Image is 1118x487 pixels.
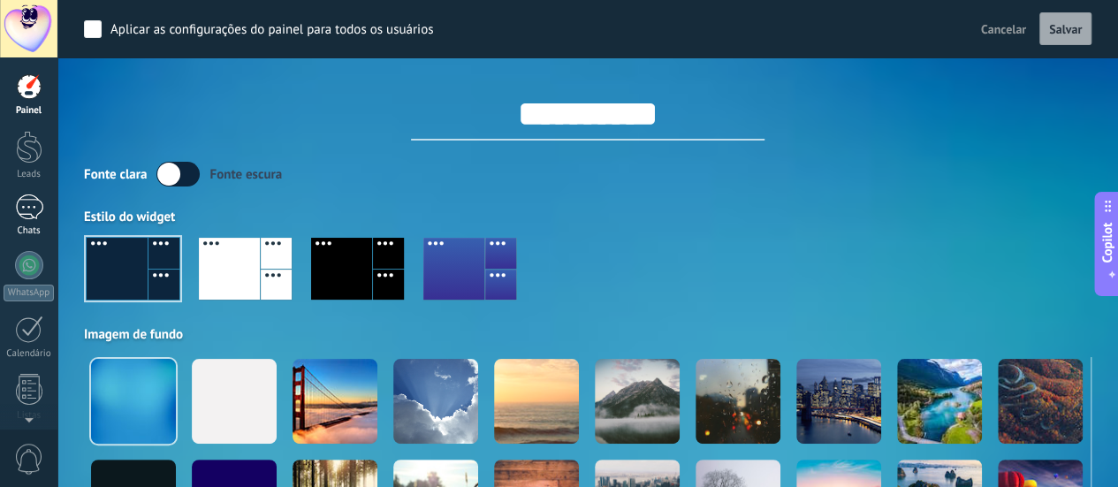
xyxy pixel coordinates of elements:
div: Leads [4,169,55,180]
div: Imagem de fundo [84,326,1091,343]
div: Chats [4,225,55,237]
div: Estilo do widget [84,209,1091,225]
div: Painel [4,105,55,117]
button: Salvar [1039,12,1091,46]
div: Fonte escura [209,166,282,183]
span: Salvar [1049,23,1082,35]
div: WhatsApp [4,285,54,301]
button: Cancelar [974,16,1033,42]
div: Calendário [4,348,55,360]
span: Cancelar [981,21,1026,37]
span: Copilot [1099,222,1116,263]
div: Fonte clara [84,166,147,183]
div: Aplicar as configurações do painel para todos os usuários [110,21,433,39]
